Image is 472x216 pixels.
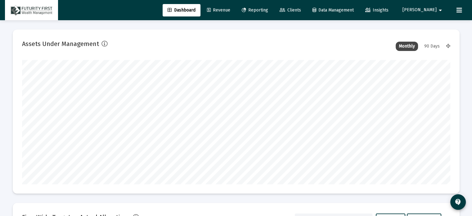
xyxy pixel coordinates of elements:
a: Dashboard [163,4,200,16]
a: Data Management [308,4,359,16]
mat-icon: arrow_drop_down [437,4,444,16]
span: Data Management [312,7,354,13]
a: Revenue [202,4,235,16]
a: Reporting [237,4,273,16]
a: Clients [275,4,306,16]
mat-icon: contact_support [454,198,462,206]
span: Revenue [207,7,230,13]
span: [PERSON_NAME] [402,7,437,13]
div: Monthly [396,42,418,51]
span: Insights [365,7,389,13]
span: Reporting [242,7,268,13]
span: Dashboard [168,7,196,13]
h2: Assets Under Management [22,39,99,49]
a: Insights [360,4,393,16]
button: [PERSON_NAME] [395,4,452,16]
span: Clients [280,7,301,13]
div: 90 Days [421,42,443,51]
img: Dashboard [10,4,53,16]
